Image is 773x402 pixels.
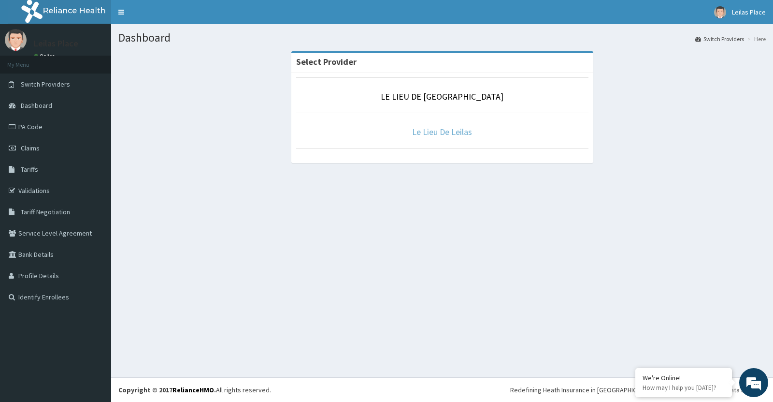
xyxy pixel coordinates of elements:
[695,35,744,43] a: Switch Providers
[21,165,38,174] span: Tariffs
[172,386,214,394] a: RelianceHMO
[21,208,70,216] span: Tariff Negotiation
[34,39,78,48] p: Leilas Place
[381,91,503,102] a: LE LIEU DE [GEOGRAPHIC_DATA]
[111,377,773,402] footer: All rights reserved.
[643,384,725,392] p: How may I help you today?
[21,101,52,110] span: Dashboard
[643,373,725,382] div: We're Online!
[510,385,766,395] div: Redefining Heath Insurance in [GEOGRAPHIC_DATA] using Telemedicine and Data Science!
[714,6,726,18] img: User Image
[745,35,766,43] li: Here
[412,126,472,137] a: Le Lieu De Leilas
[21,144,40,152] span: Claims
[296,56,357,67] strong: Select Provider
[732,8,766,16] span: Leilas Place
[34,53,57,60] a: Online
[118,31,766,44] h1: Dashboard
[5,29,27,51] img: User Image
[118,386,216,394] strong: Copyright © 2017 .
[21,80,70,89] span: Switch Providers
